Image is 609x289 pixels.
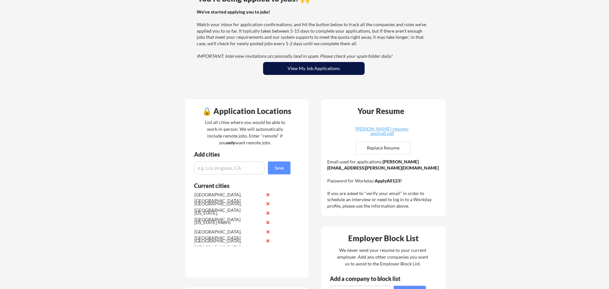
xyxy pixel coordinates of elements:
[337,247,429,267] div: We never send your resume to your current employer. Add any other companies you want us to avoid ...
[194,183,283,189] div: Current cities
[344,127,421,137] a: [PERSON_NAME]-resume-applyall.pdf
[330,276,410,282] div: Add a company to block list
[194,161,264,174] input: e.g. Los Angeles, CA
[197,53,392,59] em: IMPORTANT: Interview invitations occasionally land in spam. Please check your spam folder daily!
[194,151,292,157] div: Add cities
[268,161,290,174] button: Save
[263,62,365,75] button: View My Job Applications
[226,140,235,145] strong: only
[327,159,441,209] div: Email used for applications: Password for Workday: If you are asked to "verify your email" in ord...
[349,107,413,115] div: Your Resume
[197,9,429,59] div: Watch your inbox for application confirmations, and hit the button below to track all the compani...
[194,191,262,204] div: [GEOGRAPHIC_DATA], [GEOGRAPHIC_DATA]
[194,229,262,241] div: [GEOGRAPHIC_DATA], [GEOGRAPHIC_DATA]
[324,234,444,242] div: Employer Block List
[187,107,307,115] div: 🔒 Application Locations
[194,219,262,226] div: [US_STATE] Metro
[194,238,262,250] div: [GEOGRAPHIC_DATA], [GEOGRAPHIC_DATA]
[197,9,270,15] strong: We've started applying you to jobs!
[201,119,290,146] div: List all cities where you would be able to work in-person. We will automatically include remote j...
[344,127,421,136] div: [PERSON_NAME]-resume-applyall.pdf
[327,159,439,171] strong: [PERSON_NAME][EMAIL_ADDRESS][PERSON_NAME][DOMAIN_NAME]
[375,178,402,183] strong: ApplyAll123!
[194,201,262,213] div: [GEOGRAPHIC_DATA], [GEOGRAPHIC_DATA]
[194,210,262,222] div: [US_STATE], [GEOGRAPHIC_DATA]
